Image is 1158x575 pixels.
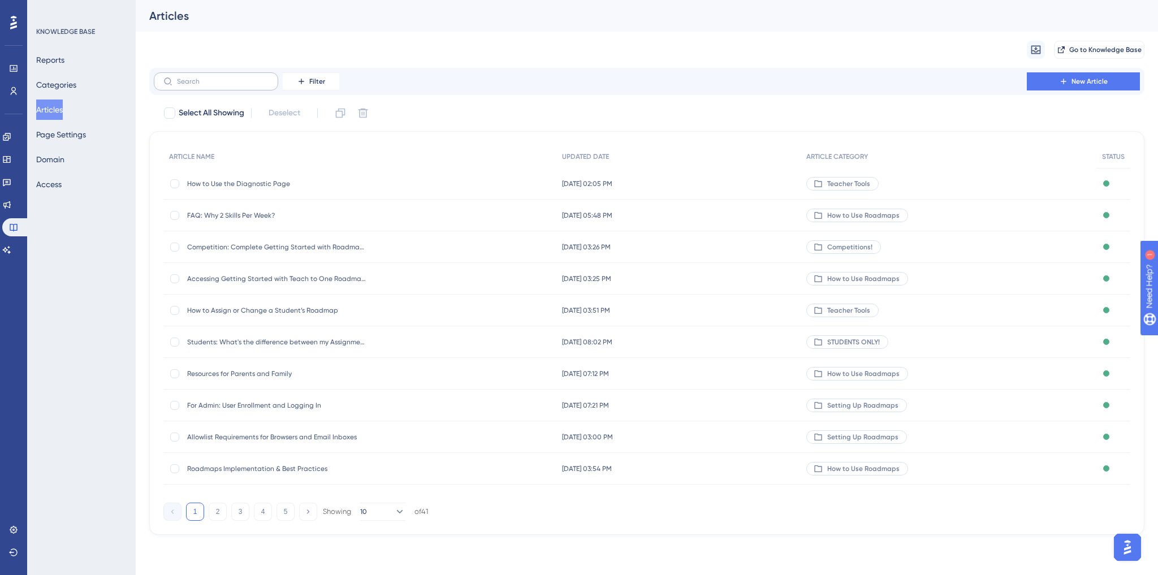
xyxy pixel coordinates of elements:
span: Students: What's the difference between my Assignments and my Roadmap skills? [187,338,368,347]
div: Articles [149,8,1116,24]
span: UPDATED DATE [562,152,609,161]
span: Setting Up Roadmaps [827,433,898,442]
span: ARTICLE CATEGORY [806,152,868,161]
input: Search [177,77,269,85]
span: FAQ: Why 2 Skills Per Week? [187,211,368,220]
button: 2 [209,503,227,521]
span: How to Use Roadmaps [827,464,900,473]
span: How to Assign or Change a Student’s Roadmap [187,306,368,315]
span: Deselect [269,106,300,120]
span: New Article [1071,77,1108,86]
div: 1 [79,6,82,15]
span: Resources for Parents and Family [187,369,368,378]
button: Articles [36,100,63,120]
span: [DATE] 05:48 PM [562,211,612,220]
button: 5 [276,503,295,521]
span: [DATE] 07:21 PM [562,401,609,410]
button: Filter [283,72,339,90]
span: Setting Up Roadmaps [827,401,898,410]
button: 3 [231,503,249,521]
span: How to Use Roadmaps [827,274,900,283]
button: Page Settings [36,124,86,145]
span: ARTICLE NAME [169,152,214,161]
button: Access [36,174,62,194]
span: [DATE] 03:51 PM [562,306,610,315]
span: [DATE] 07:12 PM [562,369,609,378]
button: 1 [186,503,204,521]
div: of 41 [414,507,428,517]
span: STATUS [1102,152,1125,161]
span: Competition: Complete Getting Started with Roadmaps Course [187,243,368,252]
span: For Admin: User Enrollment and Logging In [187,401,368,410]
span: [DATE] 03:26 PM [562,243,611,252]
span: [DATE] 03:00 PM [562,433,613,442]
div: Showing [323,507,351,517]
span: 10 [360,507,367,516]
span: Teacher Tools [827,179,870,188]
button: Categories [36,75,76,95]
span: [DATE] 03:25 PM [562,274,611,283]
span: Teacher Tools [827,306,870,315]
span: [DATE] 03:54 PM [562,464,612,473]
span: [DATE] 08:02 PM [562,338,612,347]
span: Go to Knowledge Base [1069,45,1142,54]
span: [DATE] 02:05 PM [562,179,612,188]
span: How to Use Roadmaps [827,369,900,378]
button: Reports [36,50,64,70]
span: Competitions! [827,243,872,252]
span: Need Help? [27,3,71,16]
span: How to Use the Diagnostic Page [187,179,368,188]
span: Filter [309,77,325,86]
span: Select All Showing [179,106,244,120]
button: 10 [360,503,405,521]
span: STUDENTS ONLY! [827,338,880,347]
button: New Article [1027,72,1140,90]
button: Deselect [258,103,310,123]
button: Domain [36,149,64,170]
span: Roadmaps Implementation & Best Practices [187,464,368,473]
div: KNOWLEDGE BASE [36,27,95,36]
button: 4 [254,503,272,521]
button: Go to Knowledge Base [1054,41,1144,59]
span: Accessing Getting Started with Teach to One Roadmaps Course [187,274,368,283]
span: How to Use Roadmaps [827,211,900,220]
span: Allowlist Requirements for Browsers and Email Inboxes [187,433,368,442]
iframe: UserGuiding AI Assistant Launcher [1111,530,1144,564]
